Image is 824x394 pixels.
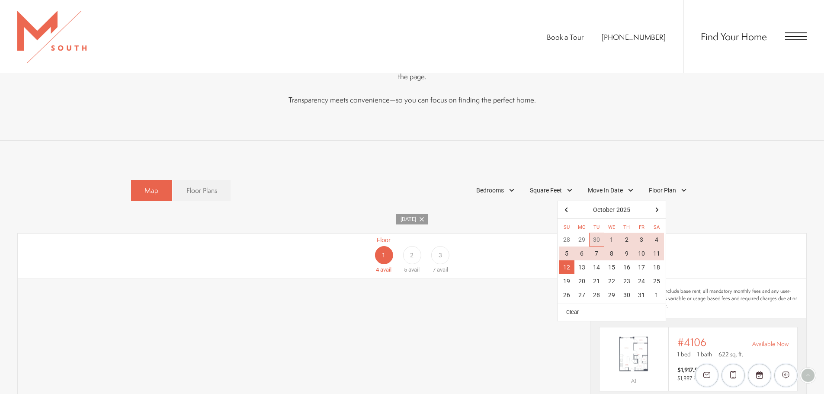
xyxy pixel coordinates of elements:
a: Call Us at 813-570-8014 [602,32,666,42]
button: Clear [566,308,579,317]
div: 16 [619,260,634,274]
div: Su [559,224,574,231]
span: $1,917.50 /mo* [677,365,717,374]
span: 1 bed [677,350,691,359]
span: Available Now [752,340,789,348]
span: Map [144,186,158,195]
div: 24 [634,274,649,288]
div: 1 [649,288,664,302]
div: 29 [574,233,590,247]
div: 22 [604,274,619,288]
div: Fr [634,224,649,231]
span: #4106 [677,336,706,348]
span: * Total monthly leasing prices include base rent, all mandatory monthly fees and any user-selecte... [599,288,798,309]
a: Book a Tour [547,32,584,42]
div: Tu [589,224,604,231]
div: 25 [649,274,664,288]
span: 1 bath [697,350,712,359]
div: 11 [649,247,664,260]
img: MSouth [17,11,87,63]
div: 7 [589,247,604,260]
button: Open Menu [785,32,807,40]
span: 622 sq. ft. [718,350,743,359]
div: 4 [649,233,664,247]
span: [DATE] [401,215,420,224]
div: 27 [574,288,590,302]
div: Sa [649,224,664,231]
span: Bedrooms [476,186,504,195]
div: 28 [589,288,604,302]
div: 13 [574,260,590,274]
div: 6 [574,247,590,260]
img: #4106 - 1 bedroom floor plan layout with 1 bathroom and 622 square feet [600,332,668,375]
span: Move In Date [588,186,623,195]
div: 28 [559,233,574,247]
a: [DATE] [396,214,428,225]
a: Floor 2 [398,236,426,274]
div: 5 [559,247,574,260]
div: 10 [634,247,649,260]
span: 5 [404,266,407,273]
div: 30 [619,288,634,302]
div: 19 [559,274,574,288]
div: 31 [634,288,649,302]
div: 18 [649,260,664,274]
span: Floor Plan [649,186,676,195]
div: 30 [589,233,604,247]
span: A1 [631,377,636,384]
div: 17 [634,260,649,274]
div: 15 [604,260,619,274]
div: 1 [604,233,619,247]
div: Th [619,224,634,231]
div: 9 [619,247,634,260]
span: avail [408,266,420,273]
span: avail [437,266,448,273]
div: 8 [604,247,619,260]
div: 20 [574,274,590,288]
a: Find Your Home [701,29,767,43]
span: 7 [433,266,436,273]
div: 29 [604,288,619,302]
div: We [604,224,619,231]
div: 12 [559,260,574,274]
a: View #4106 [599,327,798,391]
a: Floor 3 [426,236,454,274]
span: Square Feet [530,186,562,195]
span: 3 [439,251,442,260]
span: $1,887 Base Rent [677,375,716,382]
div: Mo [574,224,590,231]
span: Floor Plans [186,186,217,195]
span: 2 [410,251,414,260]
div: 23 [619,274,634,288]
span: [PHONE_NUMBER] [602,32,666,42]
div: 21 [589,274,604,288]
p: Transparency meets convenience—so you can focus on finding the perfect home. [174,93,650,106]
div: 2 [619,233,634,247]
div: 26 [559,288,574,302]
div: 3 [634,233,649,247]
div: 14 [589,260,604,274]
